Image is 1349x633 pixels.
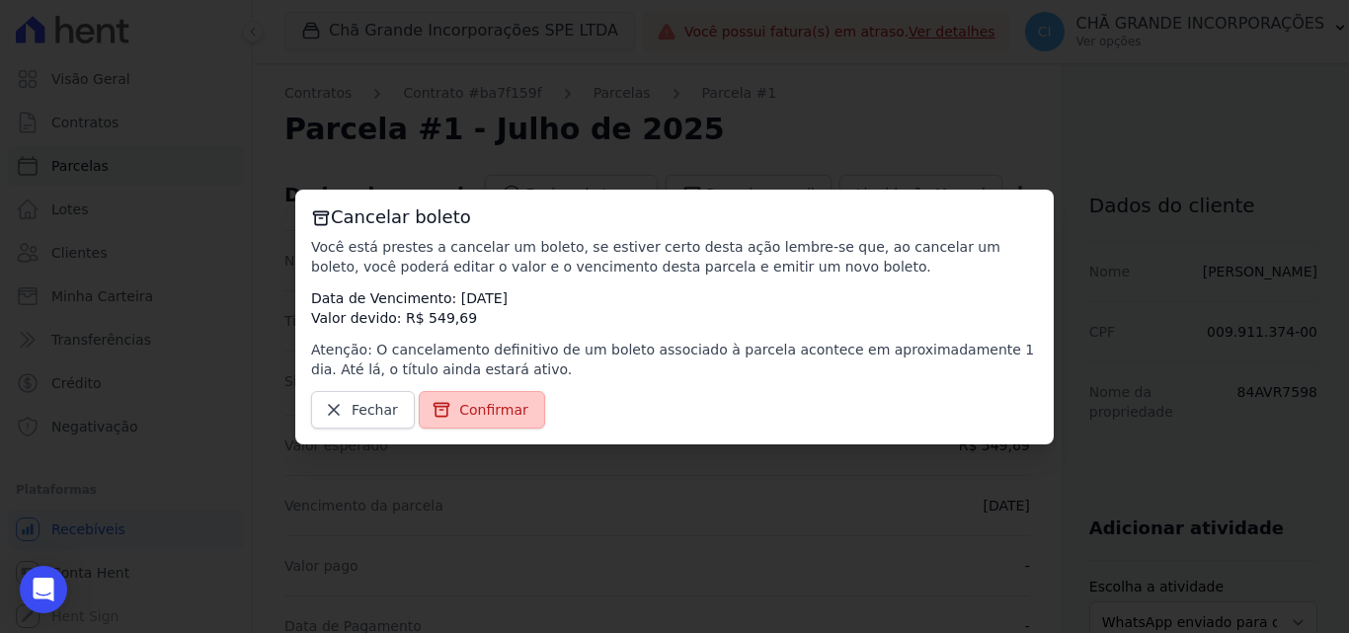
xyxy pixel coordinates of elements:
[311,340,1038,379] p: Atenção: O cancelamento definitivo de um boleto associado à parcela acontece em aproximadamente 1...
[20,566,67,613] div: Open Intercom Messenger
[311,288,1038,328] p: Data de Vencimento: [DATE] Valor devido: R$ 549,69
[311,237,1038,277] p: Você está prestes a cancelar um boleto, se estiver certo desta ação lembre-se que, ao cancelar um...
[459,400,528,420] span: Confirmar
[352,400,398,420] span: Fechar
[311,205,1038,229] h3: Cancelar boleto
[311,391,415,429] a: Fechar
[419,391,545,429] a: Confirmar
